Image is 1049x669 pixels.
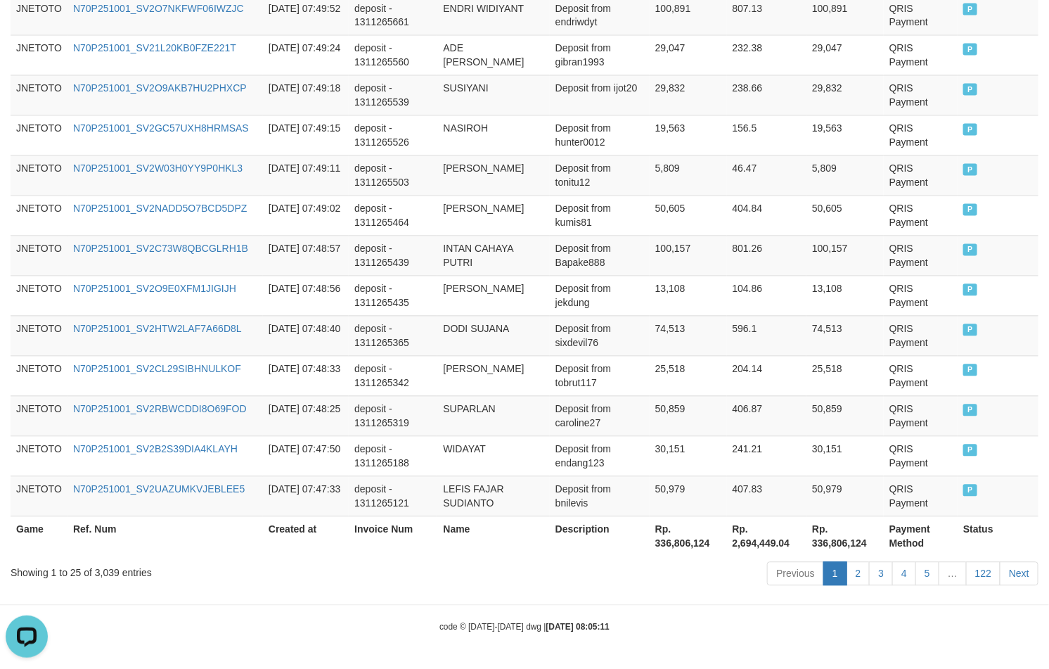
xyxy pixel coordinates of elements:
td: 13,108 [806,276,884,316]
td: JNETOTO [11,155,67,196]
td: 596.1 [727,316,807,356]
td: deposit - 1311265435 [349,276,437,316]
td: SUPARLAN [437,396,549,436]
td: [PERSON_NAME] [437,155,549,196]
td: deposit - 1311265560 [349,35,437,75]
td: JNETOTO [11,276,67,316]
td: JNETOTO [11,476,67,516]
td: QRIS Payment [884,196,958,236]
a: N70P251001_SV2B2S39DIA4KLAYH [73,444,238,455]
span: PAID [963,84,977,96]
td: 29,047 [650,35,727,75]
td: Deposit from sixdevil76 [550,316,650,356]
td: INTAN CAHAYA PUTRI [437,236,549,276]
span: PAID [963,124,977,136]
td: [PERSON_NAME] [437,196,549,236]
a: N70P251001_SV2O9E0XFM1JIGIJH [73,283,236,295]
td: 50,605 [650,196,727,236]
td: JNETOTO [11,436,67,476]
td: [DATE] 07:48:56 [263,276,349,316]
td: [DATE] 07:48:25 [263,396,349,436]
td: Deposit from endang123 [550,436,650,476]
td: 25,518 [806,356,884,396]
td: 204.14 [727,356,807,396]
td: [DATE] 07:49:02 [263,196,349,236]
td: [DATE] 07:48:33 [263,356,349,396]
th: Name [437,516,549,556]
a: 4 [892,562,916,586]
strong: [DATE] 08:05:11 [546,623,610,632]
a: … [939,562,967,586]
td: JNETOTO [11,196,67,236]
td: Deposit from caroline27 [550,396,650,436]
td: Deposit from Bapake888 [550,236,650,276]
td: LEFIS FAJAR SUDIANTO [437,476,549,516]
td: 104.86 [727,276,807,316]
td: [DATE] 07:47:50 [263,436,349,476]
td: [DATE] 07:49:18 [263,75,349,115]
span: PAID [963,485,977,497]
th: Rp. 2,694,449.04 [727,516,807,556]
a: N70P251001_SV2NADD5O7BCD5DPZ [73,203,247,215]
a: N70P251001_SV2O9AKB7HU2PHXCP [73,83,247,94]
th: Invoice Num [349,516,437,556]
td: [DATE] 07:49:11 [263,155,349,196]
td: Deposit from tonitu12 [550,155,650,196]
td: 5,809 [806,155,884,196]
td: JNETOTO [11,356,67,396]
td: QRIS Payment [884,276,958,316]
td: 232.38 [727,35,807,75]
td: 50,859 [650,396,727,436]
td: Deposit from bnilevis [550,476,650,516]
a: Previous [767,562,823,586]
td: QRIS Payment [884,115,958,155]
td: Deposit from jekdung [550,276,650,316]
td: JNETOTO [11,75,67,115]
span: PAID [963,364,977,376]
th: Status [958,516,1038,556]
td: QRIS Payment [884,356,958,396]
a: N70P251001_SV2CL29SIBHNULKOF [73,364,241,375]
td: 50,979 [650,476,727,516]
td: [DATE] 07:47:33 [263,476,349,516]
td: 50,979 [806,476,884,516]
td: ADE [PERSON_NAME] [437,35,549,75]
td: deposit - 1311265188 [349,436,437,476]
td: 50,859 [806,396,884,436]
div: Showing 1 to 25 of 3,039 entries [11,561,427,580]
td: deposit - 1311265319 [349,396,437,436]
a: 3 [869,562,893,586]
a: N70P251001_SV2UAZUMKVJEBLEE5 [73,484,245,495]
td: [DATE] 07:48:40 [263,316,349,356]
td: Deposit from hunter0012 [550,115,650,155]
td: JNETOTO [11,115,67,155]
a: N70P251001_SV2W03H0YY9P0HKL3 [73,163,243,174]
th: Game [11,516,67,556]
span: PAID [963,44,977,56]
td: 241.21 [727,436,807,476]
span: PAID [963,324,977,336]
td: [DATE] 07:48:57 [263,236,349,276]
td: deposit - 1311265539 [349,75,437,115]
th: Created at [263,516,349,556]
a: N70P251001_SV2RBWCDDI8O69FOD [73,404,247,415]
td: [DATE] 07:49:15 [263,115,349,155]
td: 29,047 [806,35,884,75]
a: N70P251001_SV2HTW2LAF7A66D8L [73,324,242,335]
th: Rp. 336,806,124 [806,516,884,556]
td: deposit - 1311265503 [349,155,437,196]
td: 74,513 [806,316,884,356]
a: N70P251001_SV2C73W8QBCGLRH1B [73,243,248,255]
td: JNETOTO [11,236,67,276]
td: 74,513 [650,316,727,356]
td: Deposit from kumis81 [550,196,650,236]
td: QRIS Payment [884,236,958,276]
a: 122 [966,562,1000,586]
td: QRIS Payment [884,75,958,115]
td: NASIROH [437,115,549,155]
td: 30,151 [806,436,884,476]
a: Next [1000,562,1038,586]
td: 238.66 [727,75,807,115]
button: Open LiveChat chat widget [6,6,48,48]
span: PAID [963,204,977,216]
